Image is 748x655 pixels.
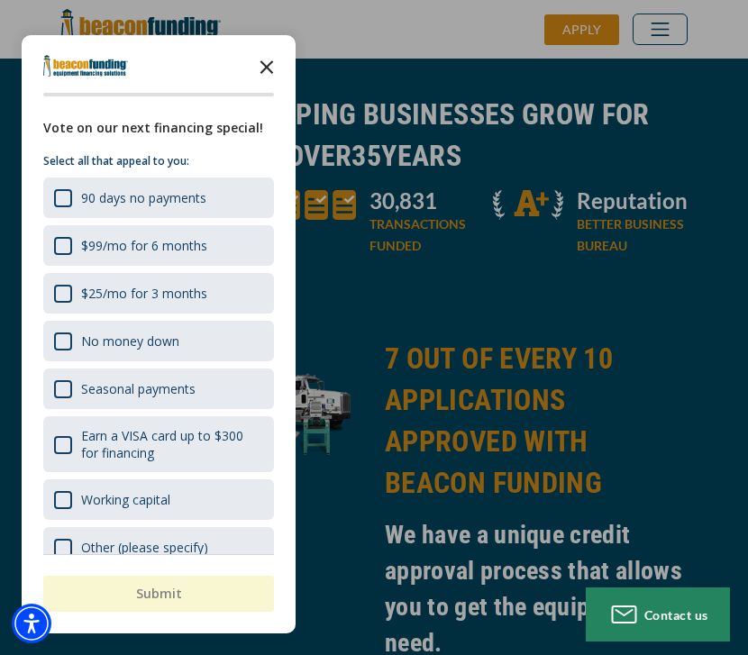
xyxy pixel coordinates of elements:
[81,539,208,556] div: Other (please specify)
[43,55,128,77] img: Company logo
[43,118,274,138] div: Vote on our next financing special!
[43,321,274,361] div: No money down
[81,285,207,302] div: $25/mo for 3 months
[43,479,274,520] div: Working capital
[81,189,206,206] div: 90 days no payments
[43,273,274,314] div: $25/mo for 3 months
[81,380,196,397] div: Seasonal payments
[81,237,207,254] div: $99/mo for 6 months
[43,527,274,568] div: Other (please specify)
[586,587,730,641] button: Contact us
[22,35,296,633] div: Survey
[43,152,274,170] p: Select all that appeal to you:
[81,491,170,508] div: Working capital
[43,177,274,218] div: 90 days no payments
[81,427,263,461] div: Earn a VISA card up to $300 for financing
[43,416,274,472] div: Earn a VISA card up to $300 for financing
[81,332,179,350] div: No money down
[43,368,274,409] div: Seasonal payments
[43,225,274,266] div: $99/mo for 6 months
[249,48,285,84] button: Close the survey
[12,604,51,643] div: Accessibility Menu
[43,576,274,612] button: Submit
[644,607,708,623] span: Contact us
